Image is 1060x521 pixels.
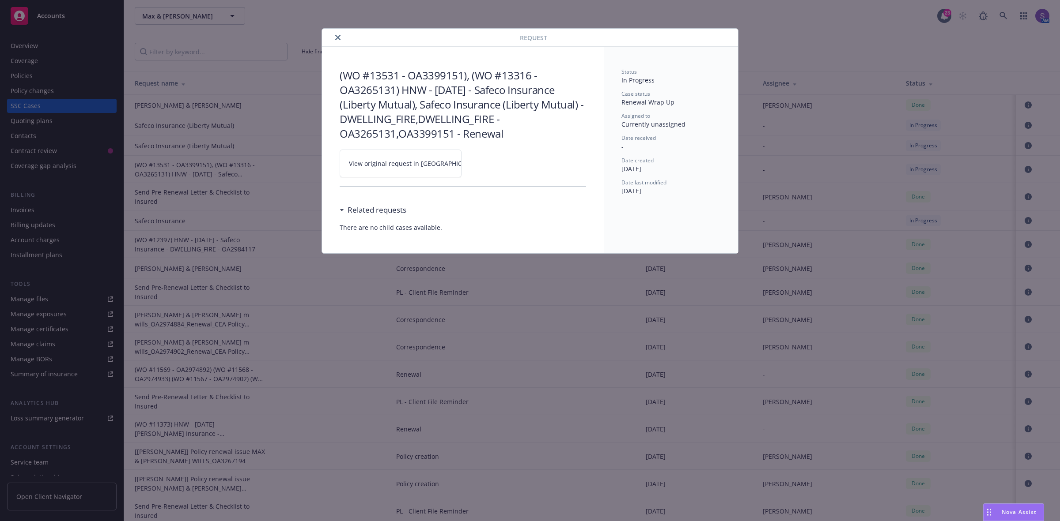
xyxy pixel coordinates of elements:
[349,159,483,168] span: View original request in [GEOGRAPHIC_DATA]
[621,157,654,164] span: Date created
[621,142,624,151] span: -
[333,32,343,43] button: close
[340,204,406,216] div: Related requests
[520,33,547,42] span: Request
[621,134,656,142] span: Date received
[340,150,462,177] a: View original request in [GEOGRAPHIC_DATA]
[1002,508,1037,516] span: Nova Assist
[621,120,685,128] span: Currently unassigned
[984,504,995,521] div: Drag to move
[621,179,666,186] span: Date last modified
[621,90,650,97] span: Case status
[340,223,586,232] span: There are no child cases available.
[621,187,641,195] span: [DATE]
[621,112,650,120] span: Assigned to
[621,165,641,173] span: [DATE]
[621,68,637,75] span: Status
[621,98,674,106] span: Renewal Wrap Up
[348,204,406,216] h3: Related requests
[340,68,586,141] h3: (WO #13531 - OA3399151), (WO #13316 - OA3265131) HNW - [DATE] - Safeco Insurance (Liberty Mutual)...
[983,503,1044,521] button: Nova Assist
[621,76,655,84] span: In Progress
